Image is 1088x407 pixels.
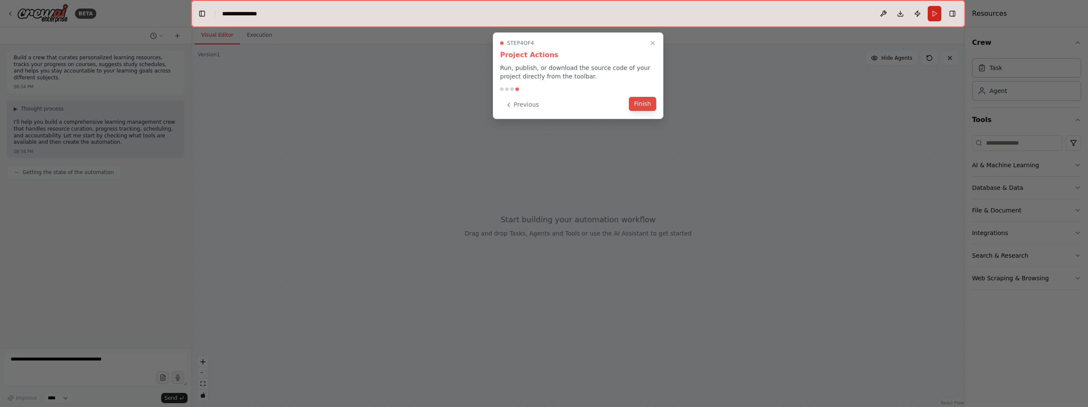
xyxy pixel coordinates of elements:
[196,8,208,20] button: Hide left sidebar
[507,40,534,47] span: Step 4 of 4
[500,50,656,60] h3: Project Actions
[500,98,544,112] button: Previous
[500,64,656,81] p: Run, publish, or download the source code of your project directly from the toolbar.
[629,97,656,111] button: Finish
[648,38,658,48] button: Close walkthrough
